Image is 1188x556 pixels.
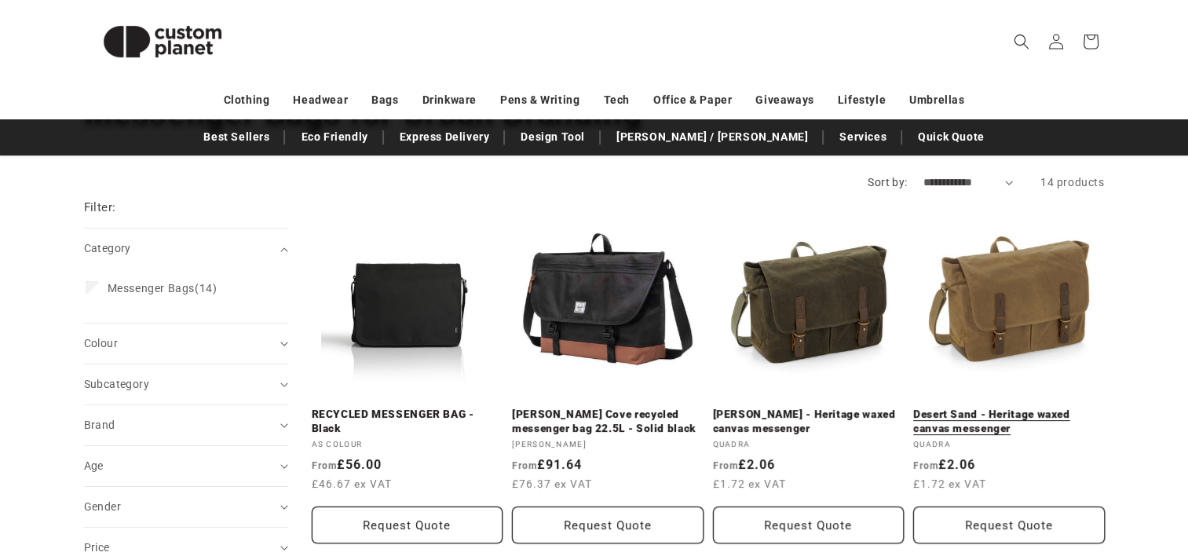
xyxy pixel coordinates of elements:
[84,229,288,269] summary: Category (0 selected)
[653,86,732,114] a: Office & Paper
[84,242,131,254] span: Category
[755,86,813,114] a: Giveaways
[512,408,704,435] a: [PERSON_NAME] Cove recycled messenger bag 22.5L - Solid black
[84,199,116,217] h2: Filter:
[84,6,241,77] img: Custom Planet
[926,386,1188,556] iframe: Chat Widget
[910,123,992,151] a: Quick Quote
[832,123,894,151] a: Services
[713,507,905,543] button: Request Quote
[84,337,118,349] span: Colour
[224,86,270,114] a: Clothing
[1004,24,1039,59] summary: Search
[500,86,579,114] a: Pens & Writing
[293,86,348,114] a: Headwear
[1040,176,1105,188] span: 14 products
[371,86,398,114] a: Bags
[84,487,288,527] summary: Gender (0 selected)
[84,419,115,431] span: Brand
[838,86,886,114] a: Lifestyle
[603,86,629,114] a: Tech
[108,281,217,295] span: (14)
[108,282,195,294] span: Messenger Bags
[84,405,288,445] summary: Brand (0 selected)
[84,541,110,554] span: Price
[84,324,288,364] summary: Colour (0 selected)
[868,176,907,188] label: Sort by:
[84,364,288,404] summary: Subcategory (0 selected)
[293,123,375,151] a: Eco Friendly
[512,507,704,543] : Request Quote
[84,446,288,486] summary: Age (0 selected)
[312,507,503,543] : Request Quote
[392,123,498,151] a: Express Delivery
[312,408,503,435] a: RECYCLED MESSENGER BAG - Black
[609,123,816,151] a: [PERSON_NAME] / [PERSON_NAME]
[913,408,1105,435] a: Desert Sand - Heritage waxed canvas messenger
[713,408,905,435] a: [PERSON_NAME] - Heritage waxed canvas messenger
[513,123,593,151] a: Design Tool
[196,123,277,151] a: Best Sellers
[84,500,121,513] span: Gender
[913,507,1105,543] button: Request Quote
[84,459,104,472] span: Age
[84,378,149,390] span: Subcategory
[909,86,964,114] a: Umbrellas
[422,86,477,114] a: Drinkware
